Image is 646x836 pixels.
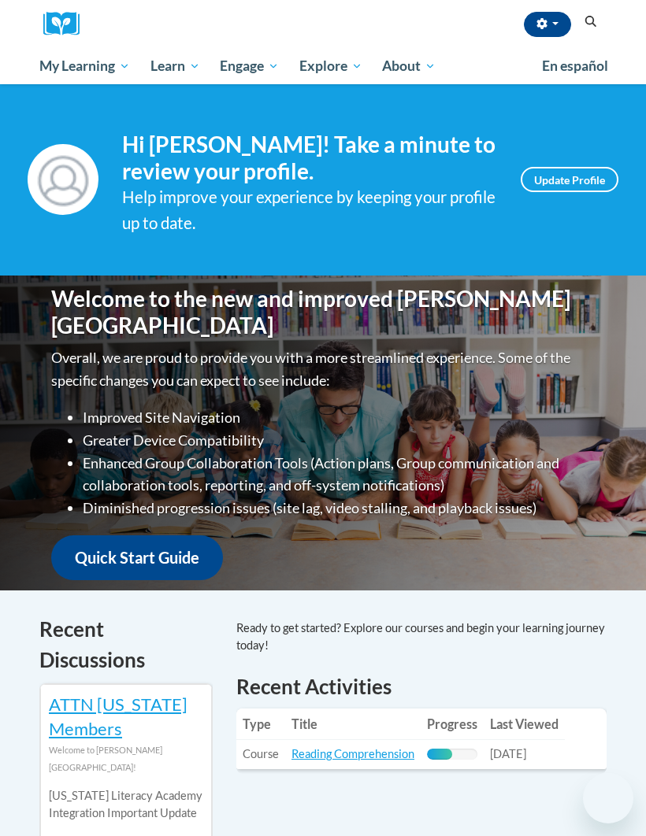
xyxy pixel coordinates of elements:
[521,167,618,192] a: Update Profile
[285,708,421,740] th: Title
[83,452,595,498] li: Enhanced Group Collaboration Tools (Action plans, Group communication and collaboration tools, re...
[236,708,285,740] th: Type
[49,694,187,739] a: ATTN [US_STATE] Members
[579,13,603,31] button: Search
[140,48,210,84] a: Learn
[51,346,595,392] p: Overall, we are proud to provide you with a more streamlined experience. Some of the specific cha...
[43,12,91,36] img: Logo brand
[289,48,373,84] a: Explore
[236,672,607,701] h1: Recent Activities
[43,12,91,36] a: Cox Campus
[28,144,98,215] img: Profile Image
[49,787,203,822] p: [US_STATE] Literacy Academy Integration Important Update
[49,742,203,776] div: Welcome to [PERSON_NAME][GEOGRAPHIC_DATA]!
[39,57,130,76] span: My Learning
[484,708,565,740] th: Last Viewed
[243,747,279,760] span: Course
[382,57,436,76] span: About
[524,12,571,37] button: Account Settings
[83,429,595,452] li: Greater Device Compatibility
[83,406,595,429] li: Improved Site Navigation
[583,773,633,823] iframe: Button to launch messaging window
[291,747,414,760] a: Reading Comprehension
[427,749,452,760] div: Progress, %
[122,184,497,236] div: Help improve your experience by keeping your profile up to date.
[122,131,497,184] h4: Hi [PERSON_NAME]! Take a minute to review your profile.
[532,50,618,83] a: En español
[220,57,279,76] span: Engage
[421,708,484,740] th: Progress
[28,48,618,84] div: Main menu
[299,57,362,76] span: Explore
[210,48,289,84] a: Engage
[29,48,140,84] a: My Learning
[150,57,200,76] span: Learn
[51,535,223,580] a: Quick Start Guide
[542,57,608,74] span: En español
[39,614,213,675] h4: Recent Discussions
[373,48,447,84] a: About
[83,497,595,520] li: Diminished progression issues (site lag, video stalling, and playback issues)
[51,286,595,338] h1: Welcome to the new and improved [PERSON_NAME][GEOGRAPHIC_DATA]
